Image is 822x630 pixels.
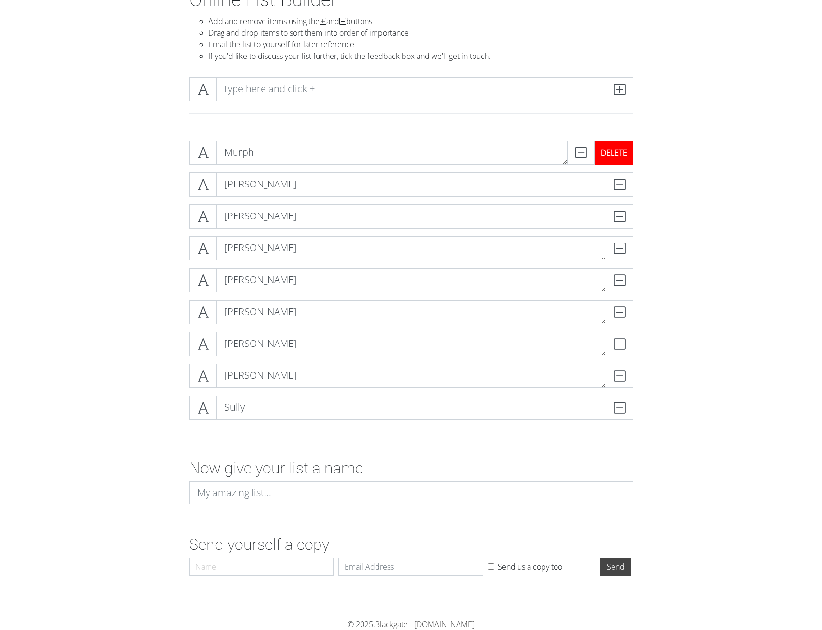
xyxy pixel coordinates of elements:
[189,459,633,477] h2: Now give your list a name
[498,561,562,573] label: Send us a copy too
[600,558,631,576] input: Send
[595,141,633,165] div: DELETE
[209,15,633,27] li: Add and remove items using the and buttons
[209,27,633,39] li: Drag and drop items to sort them into order of importance
[209,50,633,62] li: If you'd like to discuss your list further, tick the feedback box and we'll get in touch.
[375,619,474,630] a: Blackgate - [DOMAIN_NAME]
[209,39,633,50] li: Email the list to yourself for later reference
[189,481,633,504] input: My amazing list...
[143,618,679,630] div: © 2025.
[338,558,483,576] input: Email Address
[189,535,633,554] h2: Send yourself a copy
[189,558,334,576] input: Name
